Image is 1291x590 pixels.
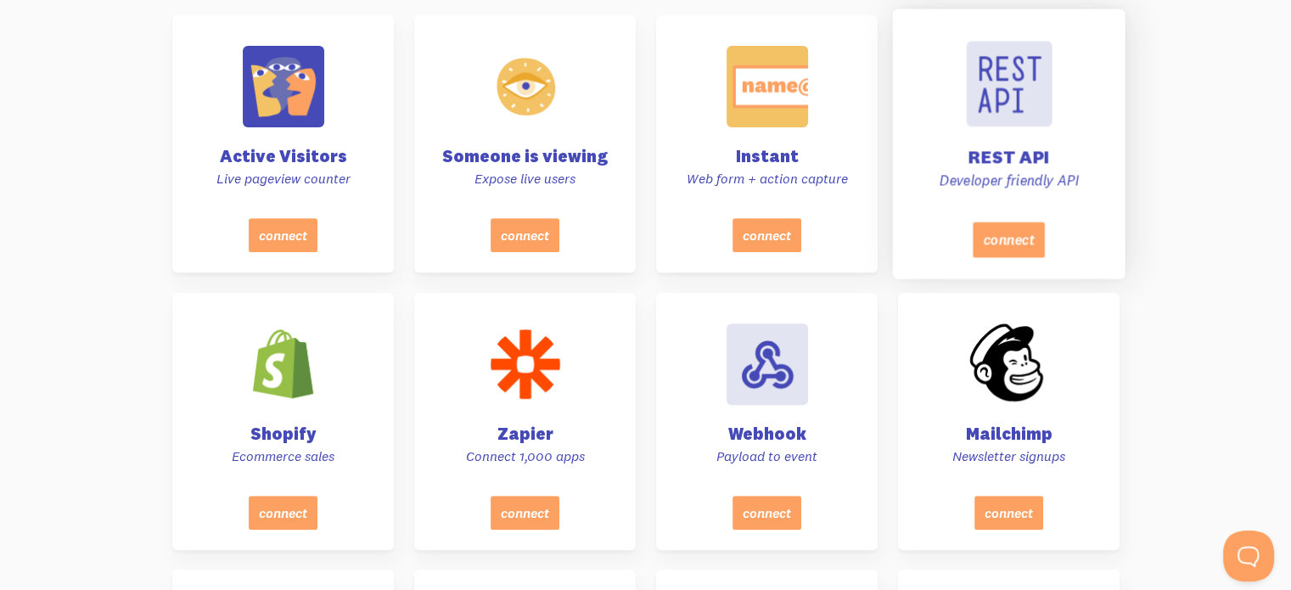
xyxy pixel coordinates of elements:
a: Mailchimp Newsletter signups connect [898,293,1120,550]
p: Live pageview counter [193,170,373,188]
h4: Someone is viewing [435,148,615,165]
button: connect [249,218,317,252]
button: connect [733,495,801,529]
iframe: Help Scout Beacon - Open [1223,531,1274,582]
h4: Instant [676,148,857,165]
p: Newsletter signups [918,447,1099,465]
a: Instant Web form + action capture connect [656,15,878,273]
button: connect [491,218,559,252]
a: Zapier Connect 1,000 apps connect [414,293,636,550]
button: connect [733,218,801,252]
a: Active Visitors Live pageview counter connect [172,15,394,273]
h4: Shopify [193,425,373,442]
button: connect [972,222,1044,257]
p: Developer friendly API [913,171,1103,189]
h4: Webhook [676,425,857,442]
p: Expose live users [435,170,615,188]
h4: Active Visitors [193,148,373,165]
h4: REST API [913,148,1103,166]
p: Web form + action capture [676,170,857,188]
button: connect [974,495,1043,529]
p: Ecommerce sales [193,447,373,465]
h4: Mailchimp [918,425,1099,442]
a: Someone is viewing Expose live users connect [414,15,636,273]
a: REST API Developer friendly API connect [892,8,1125,278]
p: Connect 1,000 apps [435,447,615,465]
p: Payload to event [676,447,857,465]
h4: Zapier [435,425,615,442]
button: connect [249,495,317,529]
a: Webhook Payload to event connect [656,293,878,550]
a: Shopify Ecommerce sales connect [172,293,394,550]
button: connect [491,495,559,529]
